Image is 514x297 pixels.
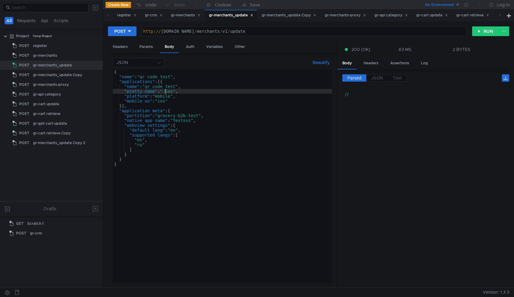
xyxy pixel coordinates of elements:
[351,46,370,53] span: 200 (OK)
[16,32,29,41] div: Project
[483,288,509,297] span: Version: 1.3.3
[19,80,29,89] span: POST
[161,0,189,9] button: Redo
[174,1,185,8] div: Redo
[108,41,133,52] div: Headers
[453,47,470,52] div: 2 BYTES
[385,58,414,69] div: Assertions
[33,51,57,60] div: gr-merchants
[33,138,85,147] div: gr-merchants_update Copy 2
[33,109,60,118] div: gr-cart retrieve
[338,58,357,69] div: Body
[33,61,72,70] div: gr-merchants_update
[348,75,361,81] span: Parsed
[145,1,156,8] div: Undo
[12,4,85,11] input: Search...
[145,12,163,19] div: gr-crm
[456,12,489,19] div: gr-cart retrieve
[325,12,366,19] div: gr-merchants-proxy
[33,129,71,138] div: gr-cart retrieve Copy
[5,17,13,24] button: All
[52,17,70,24] button: Scripts
[375,12,408,19] div: gr-api category
[131,0,161,9] button: Undo
[33,41,47,50] div: register
[19,109,29,118] span: POST
[33,32,52,41] div: Temp Project
[33,119,67,128] div: gr-gpt-cart-update
[33,80,69,89] div: gr-merchants-proxy
[209,12,253,19] div: gr-merchants_update
[44,205,56,212] div: Drafts
[171,12,200,19] div: gr-merchants
[230,41,250,52] div: Other
[19,138,29,147] span: POST
[135,41,158,52] div: Params
[106,2,131,8] button: Create New
[19,51,29,60] span: POST
[201,41,228,52] div: Variables
[393,75,402,81] span: Text
[215,1,231,8] div: Cookies
[497,1,510,8] div: Log In
[160,41,179,53] div: Body
[19,129,29,138] span: POST
[416,12,448,19] div: gr-cart update
[310,59,332,66] button: Beautify
[108,26,136,36] button: POST
[262,12,316,19] div: gr-merchants_update Copy
[16,229,26,238] span: POST
[30,229,42,238] div: gr-crm
[33,70,82,79] div: gr-merchants_update Copy
[15,17,37,24] button: Requests
[19,100,29,109] span: POST
[250,3,260,7] div: Save
[33,90,61,99] div: gr-api category
[416,58,433,69] div: Log
[19,61,29,70] span: POST
[16,219,24,228] span: GET
[19,70,29,79] span: POST
[33,100,59,109] div: gr-cart update
[345,91,501,97] div: {}
[19,41,29,50] span: POST
[359,58,383,69] div: Headers
[114,28,126,35] div: POST
[19,90,29,99] span: POST
[399,47,412,52] div: 63 MS
[472,26,499,36] button: RUN
[425,2,454,8] div: No Environment
[27,219,44,228] div: Scratch 1
[19,119,29,128] span: POST
[371,75,383,81] span: JSON
[117,12,136,19] div: register
[39,17,50,24] button: Api
[181,41,199,52] div: Auth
